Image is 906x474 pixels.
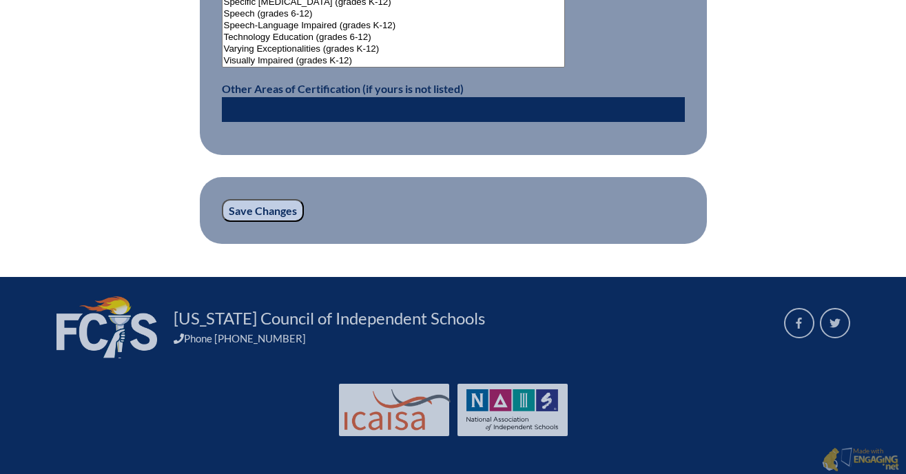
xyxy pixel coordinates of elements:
[841,447,855,467] img: Engaging - Bring it online
[223,8,565,20] option: Speech (grades 6-12)
[174,332,768,344] div: Phone [PHONE_NUMBER]
[822,447,839,472] img: Engaging - Bring it online
[344,389,451,431] img: Int'l Council Advancing Independent School Accreditation logo
[223,32,565,43] option: Technology Education (grades 6-12)
[222,82,464,95] label: Other Areas of Certification (if yours is not listed)
[223,20,565,32] option: Speech-Language Impaired (grades K-12)
[223,43,565,55] option: Varying Exceptionalities (grades K-12)
[466,389,559,431] img: NAIS Logo
[222,199,304,223] input: Save Changes
[853,447,899,473] p: Made with
[56,296,157,358] img: FCIS_logo_white
[853,455,899,471] img: Engaging - Bring it online
[168,307,491,329] a: [US_STATE] Council of Independent Schools
[223,55,565,67] option: Visually Impaired (grades K-12)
